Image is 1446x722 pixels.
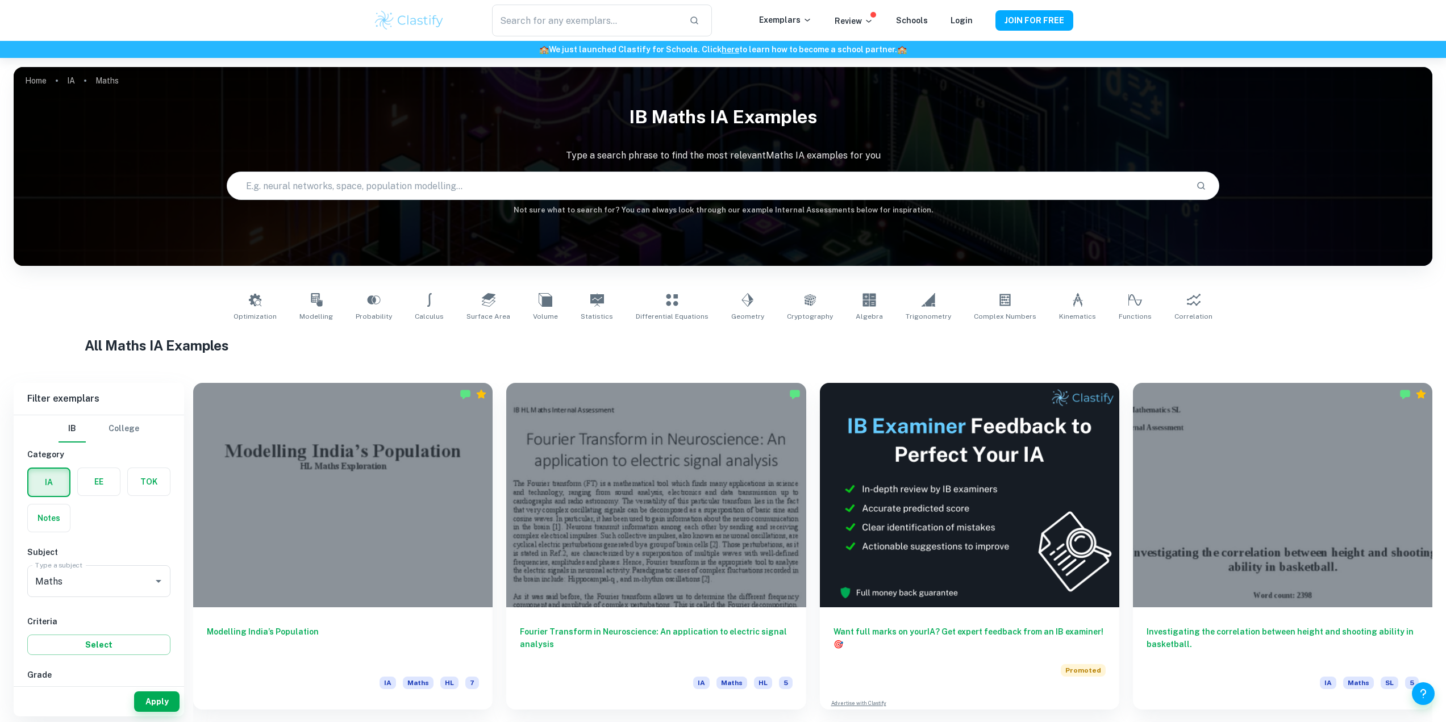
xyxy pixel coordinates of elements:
[27,615,170,628] h6: Criteria
[128,468,170,495] button: TOK
[356,311,392,322] span: Probability
[299,311,333,322] span: Modelling
[636,311,709,322] span: Differential Equations
[476,389,487,400] div: Premium
[1059,311,1096,322] span: Kinematics
[974,311,1036,322] span: Complex Numbers
[731,311,764,322] span: Geometry
[492,5,680,36] input: Search for any exemplars...
[207,625,479,663] h6: Modelling India’s Population
[951,16,973,25] a: Login
[820,383,1119,607] img: Thumbnail
[59,415,139,443] div: Filter type choice
[520,625,792,663] h6: Fourier Transform in Neuroscience: An application to electric signal analysis
[440,677,459,689] span: HL
[693,677,710,689] span: IA
[779,677,793,689] span: 5
[234,311,277,322] span: Optimization
[85,335,1361,356] h1: All Maths IA Examples
[581,311,613,322] span: Statistics
[1061,664,1106,677] span: Promoted
[2,43,1444,56] h6: We just launched Clastify for Schools. Click to learn how to become a school partner.
[27,669,170,681] h6: Grade
[460,389,471,400] img: Marked
[403,677,434,689] span: Maths
[59,415,86,443] button: IB
[27,635,170,655] button: Select
[25,73,47,89] a: Home
[1399,389,1411,400] img: Marked
[539,45,549,54] span: 🏫
[1133,383,1432,710] a: Investigating the correlation between height and shooting ability in basketball.IAMathsSL5
[193,383,493,710] a: Modelling India’s PopulationIAMathsHL7
[820,383,1119,710] a: Want full marks on yourIA? Get expert feedback from an IB examiner!PromotedAdvertise with Clastify
[466,311,510,322] span: Surface Area
[1412,682,1435,705] button: Help and Feedback
[27,448,170,461] h6: Category
[759,14,812,26] p: Exemplars
[67,73,75,89] a: IA
[151,573,166,589] button: Open
[506,383,806,710] a: Fourier Transform in Neuroscience: An application to electric signal analysisIAMathsHL5
[27,546,170,558] h6: Subject
[35,560,82,570] label: Type a subject
[1147,625,1419,663] h6: Investigating the correlation between height and shooting ability in basketball.
[834,640,843,649] span: 🎯
[1405,677,1419,689] span: 5
[995,10,1073,31] button: JOIN FOR FREE
[1191,176,1211,195] button: Search
[95,74,119,87] p: Maths
[415,311,444,322] span: Calculus
[906,311,951,322] span: Trigonometry
[1343,677,1374,689] span: Maths
[754,677,772,689] span: HL
[722,45,739,54] a: here
[787,311,833,322] span: Cryptography
[897,45,907,54] span: 🏫
[28,469,69,496] button: IA
[1119,311,1152,322] span: Functions
[831,699,886,707] a: Advertise with Clastify
[109,415,139,443] button: College
[14,205,1432,216] h6: Not sure what to search for? You can always look through our example Internal Assessments below f...
[835,15,873,27] p: Review
[716,677,747,689] span: Maths
[14,149,1432,162] p: Type a search phrase to find the most relevant Maths IA examples for you
[465,677,479,689] span: 7
[896,16,928,25] a: Schools
[1381,677,1398,689] span: SL
[1320,677,1336,689] span: IA
[373,9,445,32] img: Clastify logo
[227,170,1187,202] input: E.g. neural networks, space, population modelling...
[856,311,883,322] span: Algebra
[834,625,1106,650] h6: Want full marks on your IA ? Get expert feedback from an IB examiner!
[78,468,120,495] button: EE
[14,99,1432,135] h1: IB Maths IA examples
[789,389,801,400] img: Marked
[533,311,558,322] span: Volume
[134,691,180,712] button: Apply
[1174,311,1212,322] span: Correlation
[28,504,70,532] button: Notes
[380,677,396,689] span: IA
[14,383,184,415] h6: Filter exemplars
[1415,389,1427,400] div: Premium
